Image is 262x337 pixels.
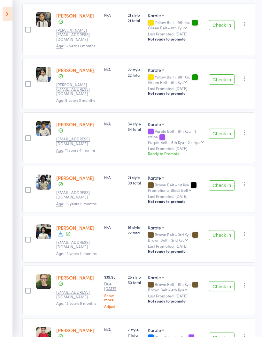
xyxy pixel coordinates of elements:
span: : 12 years 1 months [56,43,95,49]
span: 21 style [128,12,143,18]
small: Due [DATE] [104,281,123,291]
small: Last Promoted: [DATE] [148,244,204,248]
div: Karate [148,121,161,127]
img: image1749023926.png [36,12,51,27]
div: N/A [104,175,123,180]
div: Brown Belt - 2nd Kyu [148,238,185,242]
a: Adjust [104,304,123,308]
span: 16 style [128,224,143,230]
span: 22 total [128,72,143,78]
button: Check in [209,281,235,291]
a: [PERSON_NAME] [56,274,94,281]
button: Check in [209,230,235,240]
span: 22 total [128,230,143,235]
div: Brown Belt - 4th Kyu [148,288,184,292]
small: chengks@outlook.com [56,190,98,199]
div: $39.95 [104,274,123,308]
a: [PERSON_NAME] [56,12,94,19]
span: 34 total [128,126,143,132]
a: [PERSON_NAME] [56,175,94,181]
span: : 9 years 3 months [56,97,95,103]
small: Last Promoted: [DATE] [148,146,204,151]
div: Yellow Belt - 9th Kyu [148,75,204,84]
span: 21 total [128,18,143,23]
div: Purple Belt - 6th Kyu - 2 stripe [148,140,201,144]
span: : 16 years 5 months [56,201,96,206]
small: Last Promoted: [DATE] [148,294,204,298]
span: 30 total [128,280,143,285]
div: Purple Belt - 6th Kyu - 1 stripe [148,129,204,144]
div: Promotional Black Belt [148,188,188,192]
span: 22 style [128,67,143,72]
span: 30 total [128,180,143,185]
div: Brown Belt - 5th Kyu [148,282,204,292]
a: Show more [104,293,123,302]
div: Not ready to promote [148,36,204,41]
div: Ready to Promote [148,151,204,156]
div: Karate [148,327,161,333]
div: N/A [104,224,123,230]
img: image1747812013.png [36,121,51,136]
div: Brown Belt - 1st Kyu [148,183,204,192]
small: chengks@outlook.com [56,240,98,249]
small: Adil.gul@live.com [56,28,98,41]
small: oliasemina@gmail.com [56,290,98,299]
div: Green Belt - 8th Kyu [148,80,184,84]
small: Last Promoted: [DATE] [148,86,204,91]
span: : 11 years 4 months [56,147,96,153]
div: Not ready to promote [148,249,204,254]
div: N/A [104,67,123,72]
div: N/A [104,121,123,126]
div: Karate [148,12,161,19]
button: Check in [209,74,235,85]
span: : 12 years 5 months [56,300,96,306]
span: 21 style [128,175,143,180]
div: Green Belt - 8th Kyu [148,26,184,30]
div: Not ready to promote [148,199,204,204]
a: [PERSON_NAME] [56,327,94,333]
div: N/A [104,12,123,18]
div: Not ready to promote [148,298,204,303]
small: Jmbhanderi@gmail.com [56,137,98,146]
small: Last Promoted: [DATE] [148,194,204,198]
a: [PERSON_NAME] [56,224,94,231]
div: Karate [148,67,161,73]
div: Karate [148,224,161,231]
div: Not ready to promote [148,91,204,96]
a: [PERSON_NAME] [56,67,94,73]
img: image1743577520.png [36,274,51,289]
span: 34 style [128,121,143,126]
img: image1744181664.png [36,224,51,239]
div: Karate [148,274,161,281]
div: Brown Belt - 3rd Kyu [148,232,204,242]
div: N/A [104,327,123,332]
button: Check in [209,20,235,30]
span: : 12 years 11 months [56,251,96,256]
img: image1749023933.png [36,67,51,82]
img: image1743803161.png [36,175,51,190]
small: Adil.gul@live.com [56,82,98,96]
small: Last Promoted: [DATE] [148,32,204,36]
button: Check in [209,129,235,139]
a: [PERSON_NAME] [56,121,94,128]
button: Check in [209,180,235,191]
span: 25 style [128,274,143,280]
span: 7 style [128,327,143,332]
div: Yellow Belt - 9th Kyu [148,20,204,30]
div: Karate [148,175,161,181]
